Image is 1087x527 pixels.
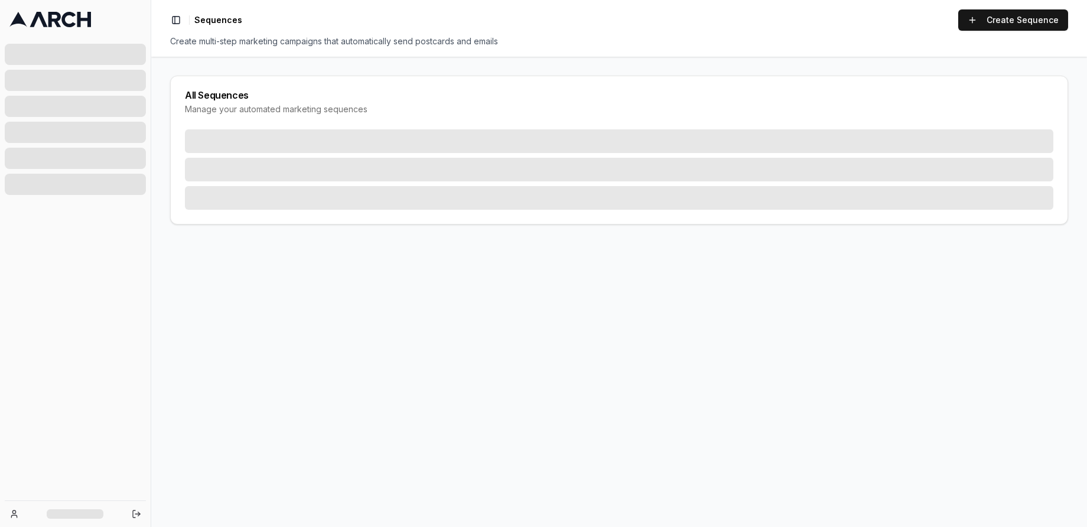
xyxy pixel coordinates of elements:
[185,90,1053,100] div: All Sequences
[185,103,1053,115] div: Manage your automated marketing sequences
[170,35,1068,47] div: Create multi-step marketing campaigns that automatically send postcards and emails
[194,14,242,26] nav: breadcrumb
[194,14,242,26] span: Sequences
[128,506,145,522] button: Log out
[958,9,1068,31] a: Create Sequence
